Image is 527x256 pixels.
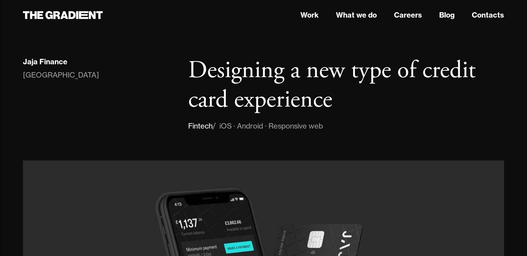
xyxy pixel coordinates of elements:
h1: Designing a new type of credit card experience [188,56,504,115]
a: What we do [336,10,377,20]
div: Jaja Finance [23,57,67,66]
a: Contacts [472,10,504,20]
div: [GEOGRAPHIC_DATA] [23,69,99,81]
a: Work [300,10,319,20]
div: / iOS · Android · Responsive web [213,120,323,132]
a: Blog [439,10,455,20]
div: Fintech [188,120,213,132]
a: Careers [394,10,422,20]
